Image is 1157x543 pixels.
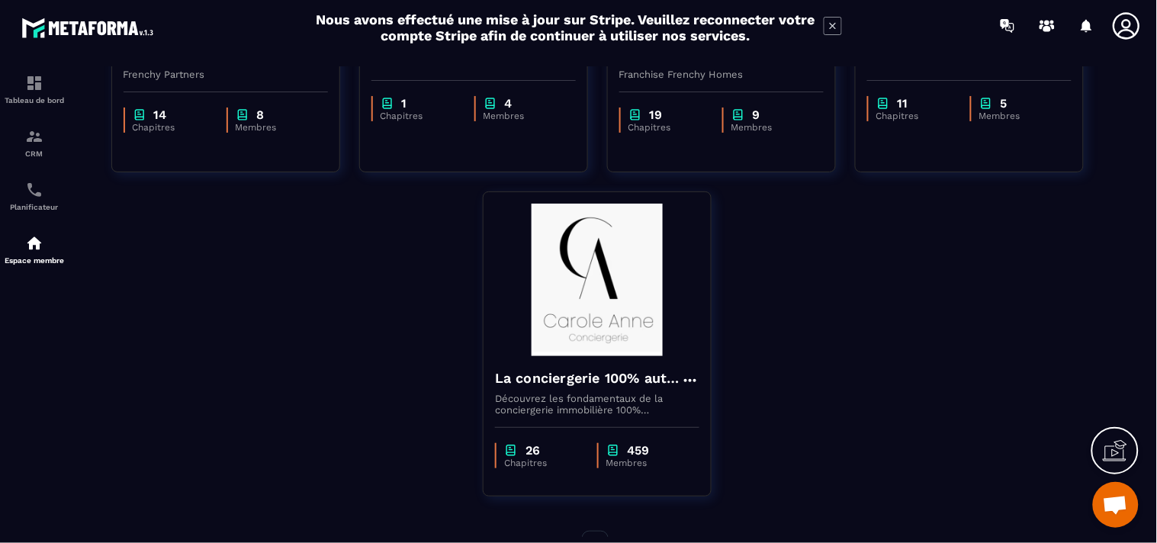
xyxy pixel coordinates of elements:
[606,443,620,458] img: chapter
[1093,482,1139,528] div: Ouvrir le chat
[4,149,65,158] p: CRM
[731,108,745,122] img: chapter
[257,108,265,122] p: 8
[619,69,824,80] p: Franchise Frenchy Homes
[504,458,582,468] p: Chapitres
[4,96,65,104] p: Tableau de bord
[381,96,394,111] img: chapter
[1001,96,1008,111] p: 5
[495,368,681,389] h4: La conciergerie 100% automatisée
[4,223,65,276] a: automationsautomationsEspace membre
[495,393,699,416] p: Découvrez les fondamentaux de la conciergerie immobilière 100% automatisée. Cette formation est c...
[133,122,211,133] p: Chapitres
[124,69,328,80] p: Frenchy Partners
[21,14,159,42] img: logo
[4,203,65,211] p: Planificateur
[979,111,1056,121] p: Membres
[133,108,146,122] img: chapter
[525,443,540,458] p: 26
[25,127,43,146] img: formation
[505,96,513,111] p: 4
[979,96,993,111] img: chapter
[316,11,816,43] h2: Nous avons effectué une mise à jour sur Stripe. Veuillez reconnecter votre compte Stripe afin de ...
[484,96,497,111] img: chapter
[381,111,459,121] p: Chapitres
[25,181,43,199] img: scheduler
[483,191,731,516] a: formation-backgroundLa conciergerie 100% automatiséeDécouvrez les fondamentaux de la conciergerie...
[731,122,808,133] p: Membres
[154,108,167,122] p: 14
[753,108,760,122] p: 9
[484,111,561,121] p: Membres
[628,108,642,122] img: chapter
[628,443,650,458] p: 459
[25,74,43,92] img: formation
[495,204,699,356] img: formation-background
[650,108,663,122] p: 19
[876,111,955,121] p: Chapitres
[4,63,65,116] a: formationformationTableau de bord
[25,234,43,252] img: automations
[236,108,249,122] img: chapter
[628,122,707,133] p: Chapitres
[4,116,65,169] a: formationformationCRM
[4,169,65,223] a: schedulerschedulerPlanificateur
[876,96,890,111] img: chapter
[898,96,908,111] p: 11
[504,443,518,458] img: chapter
[606,458,685,468] p: Membres
[402,96,407,111] p: 1
[236,122,313,133] p: Membres
[4,256,65,265] p: Espace membre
